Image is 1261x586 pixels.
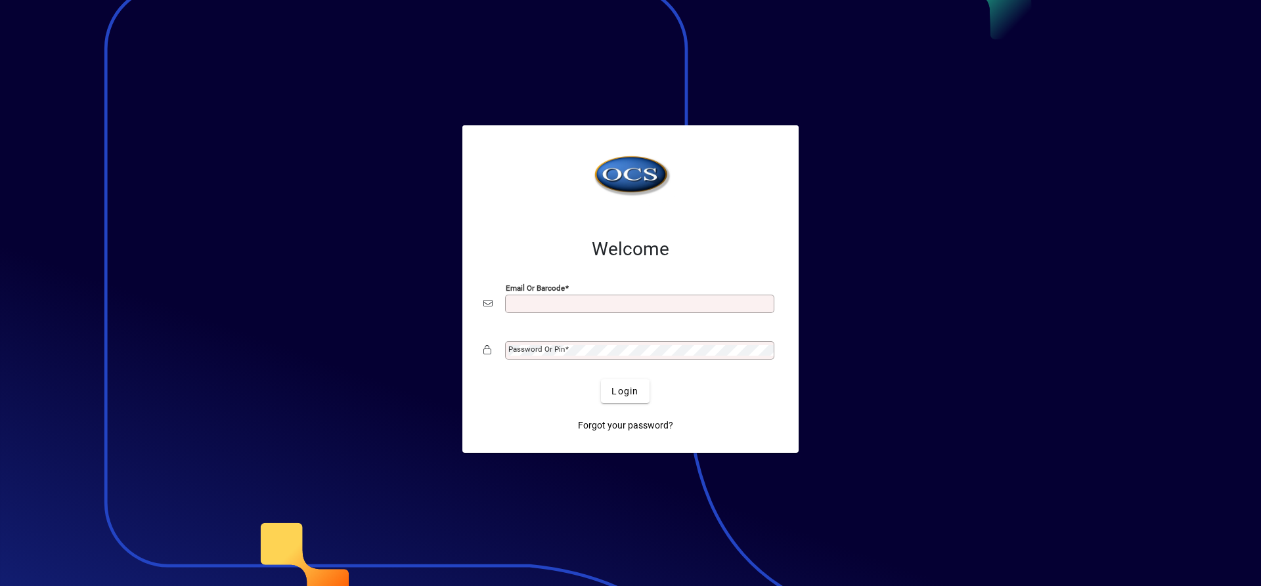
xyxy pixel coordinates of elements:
h2: Welcome [483,238,778,261]
mat-label: Password or Pin [508,345,565,354]
span: Login [611,385,638,398]
span: Forgot your password? [578,419,673,432]
button: Login [601,379,649,403]
a: Forgot your password? [573,413,678,437]
mat-label: Email or Barcode [506,283,565,293]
